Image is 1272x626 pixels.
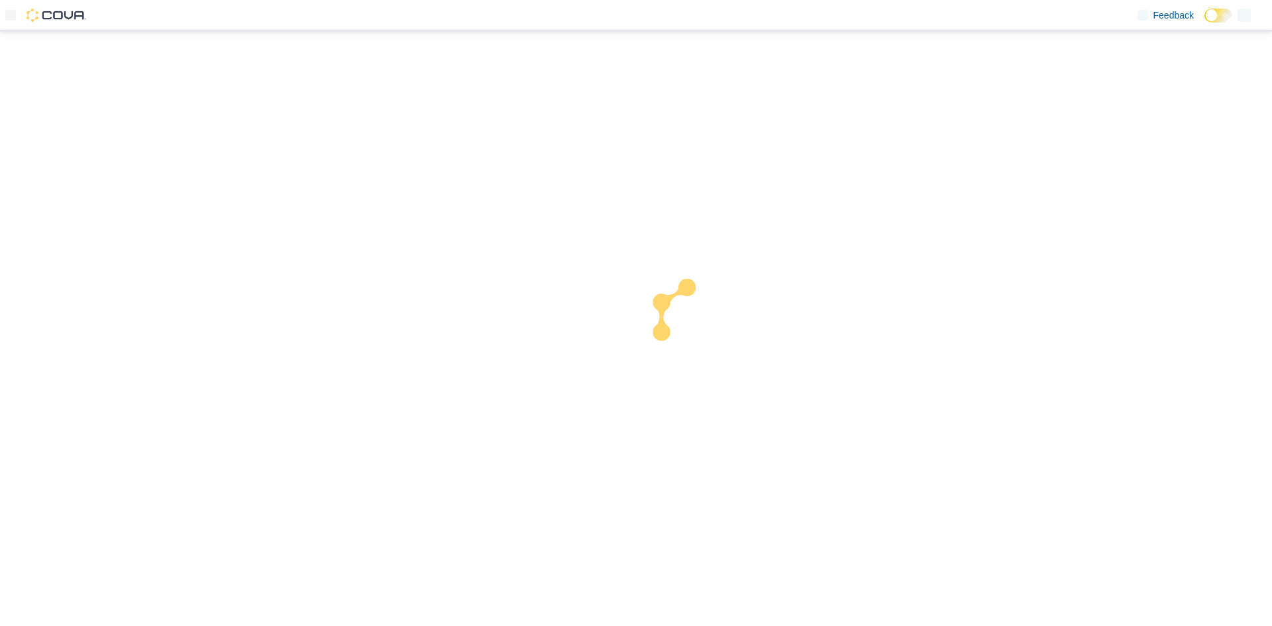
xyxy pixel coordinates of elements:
a: Feedback [1132,2,1199,28]
img: cova-loader [636,269,735,368]
span: Feedback [1153,9,1194,22]
img: Cova [26,9,86,22]
input: Dark Mode [1204,9,1232,23]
